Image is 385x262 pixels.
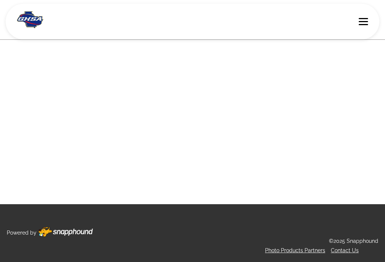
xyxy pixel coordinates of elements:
img: Footer [38,227,93,237]
p: Powered by [7,228,36,238]
a: Photo Products Partners [265,247,325,253]
a: Contact Us [331,247,359,253]
img: Snapphound Logo [17,11,44,28]
p: ©2025 Snapphound [329,236,378,246]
